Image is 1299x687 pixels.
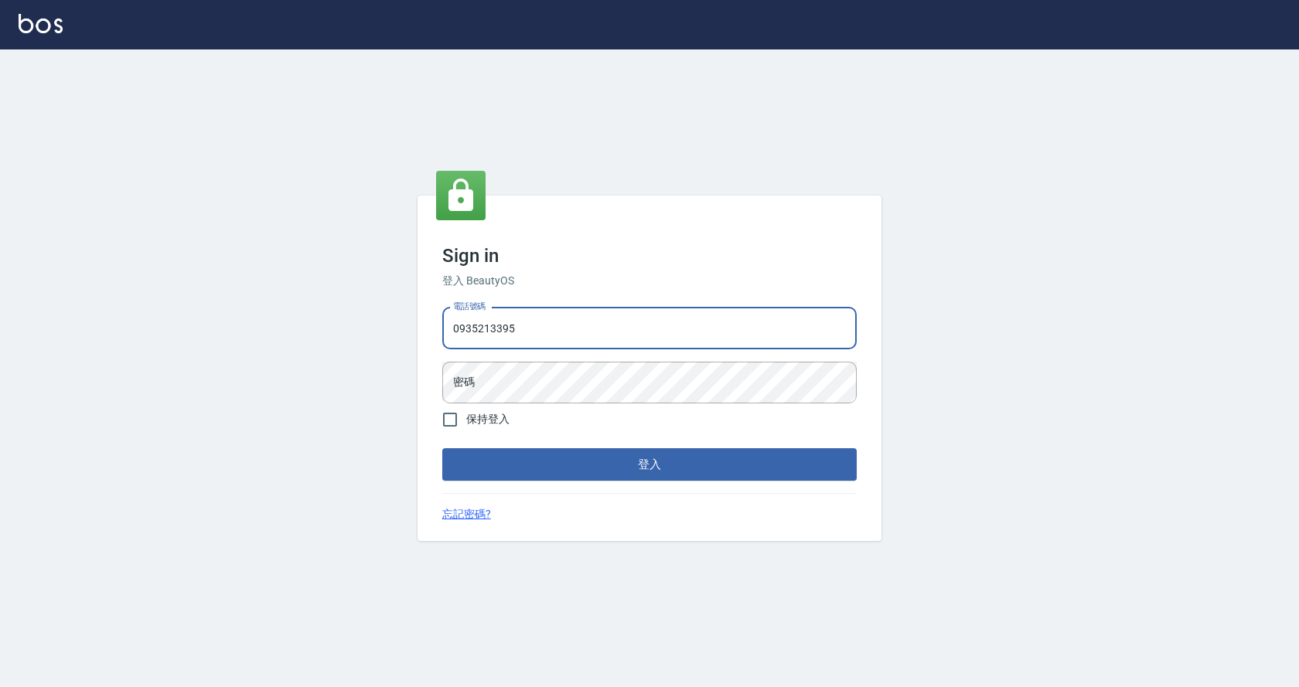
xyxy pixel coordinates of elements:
h6: 登入 BeautyOS [442,273,857,289]
label: 電話號碼 [453,301,486,312]
a: 忘記密碼? [442,506,491,522]
h3: Sign in [442,245,857,267]
img: Logo [19,14,63,33]
button: 登入 [442,448,857,481]
span: 保持登入 [466,411,510,427]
